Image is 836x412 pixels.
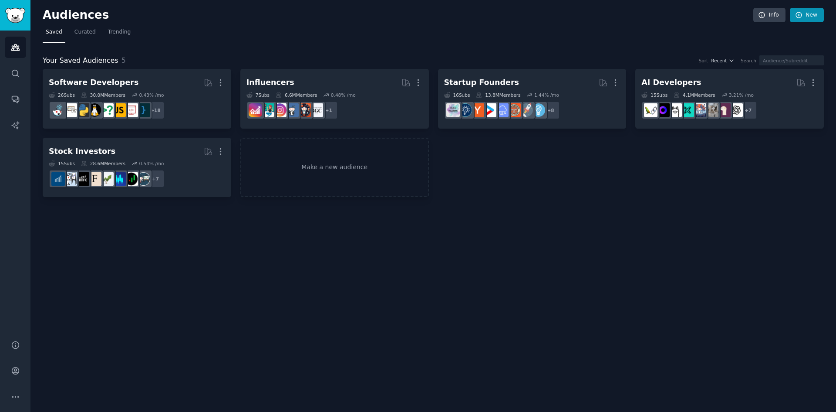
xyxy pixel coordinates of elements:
img: FinancialCareers [76,172,89,186]
div: 30.0M Members [81,92,125,98]
div: 0.48 % /mo [331,92,356,98]
div: 15 Sub s [641,92,667,98]
img: Daytrading [125,172,138,186]
img: GummySearch logo [5,8,25,23]
div: + 7 [146,170,165,188]
div: Influencers [246,77,294,88]
div: + 18 [146,101,165,119]
input: Audience/Subreddit [759,55,824,65]
img: AI_Agents [693,103,706,117]
img: Python [76,103,89,117]
div: 28.6M Members [81,160,125,167]
img: startup [483,103,496,117]
a: Software Developers26Subs30.0MMembers0.43% /mo+18programmingwebdevjavascriptcscareerquestionslinu... [43,69,231,129]
h2: Audiences [43,8,753,22]
div: Sort [699,58,708,64]
div: 3.21 % /mo [729,92,754,98]
div: + 1 [320,101,338,119]
div: Search [741,58,756,64]
img: Entrepreneur [532,103,545,117]
img: finance [88,172,101,186]
button: Recent [711,58,735,64]
img: javascript [112,103,126,117]
span: Curated [74,28,96,36]
img: dividends [51,172,65,186]
span: Trending [108,28,131,36]
img: startups [519,103,533,117]
div: 16 Sub s [444,92,470,98]
span: Recent [711,58,727,64]
div: 6.6M Members [276,92,317,98]
a: AI Developers15Subs4.1MMembers3.21% /mo+7OpenAILocalLLaMAChatGPTCodingAI_AgentsLLMDevsollamaLocal... [635,69,824,129]
span: Saved [46,28,62,36]
img: socialmedia [297,103,311,117]
img: LLMDevs [681,103,694,117]
img: OpenAI [729,103,743,117]
a: Stock Investors15Subs28.6MMembers0.54% /mo+7stocksDaytradingStockMarketinvestingfinanceFinancialC... [43,138,231,197]
img: webdev [125,103,138,117]
a: Trending [105,25,134,43]
a: Info [753,8,785,23]
img: Entrepreneurship [458,103,472,117]
div: 4.1M Members [674,92,715,98]
img: EntrepreneurRideAlong [507,103,521,117]
div: Stock Investors [49,146,115,157]
img: linux [88,103,101,117]
img: options [64,172,77,186]
img: ycombinator [471,103,484,117]
img: learnpython [64,103,77,117]
div: 26 Sub s [49,92,75,98]
img: StockMarket [112,172,126,186]
img: ChatGPTCoding [705,103,718,117]
img: reactjs [51,103,65,117]
img: Instagram [285,103,299,117]
div: Software Developers [49,77,138,88]
img: LangChain [644,103,657,117]
img: InstagramGrowthTips [249,103,262,117]
span: 5 [121,56,126,65]
img: LocalLLM [656,103,670,117]
img: InstagramMarketing [273,103,287,117]
img: indiehackers [446,103,460,117]
div: + 8 [542,101,560,119]
div: + 7 [739,101,757,119]
div: 7 Sub s [246,92,270,98]
div: Startup Founders [444,77,519,88]
img: ollama [668,103,682,117]
div: 15 Sub s [49,160,75,167]
img: influencermarketing [261,103,274,117]
div: 1.44 % /mo [534,92,559,98]
img: programming [137,103,150,117]
a: Make a new audience [240,138,429,197]
a: New [790,8,824,23]
img: stocks [137,172,150,186]
a: Curated [71,25,99,43]
a: Influencers7Subs6.6MMembers0.48% /mo+1BeautyGuruChattersocialmediaInstagramInstagramMarketinginfl... [240,69,429,129]
div: 0.43 % /mo [139,92,164,98]
div: 13.8M Members [476,92,520,98]
img: cscareerquestions [100,103,114,117]
div: AI Developers [641,77,701,88]
img: SaaS [495,103,509,117]
img: BeautyGuruChatter [310,103,323,117]
img: LocalLLaMA [717,103,731,117]
span: Your Saved Audiences [43,55,118,66]
a: Saved [43,25,65,43]
img: investing [100,172,114,186]
div: 0.54 % /mo [139,160,164,167]
a: Startup Founders16Subs13.8MMembers1.44% /mo+8EntrepreneurstartupsEntrepreneurRideAlongSaaSstartup... [438,69,627,129]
